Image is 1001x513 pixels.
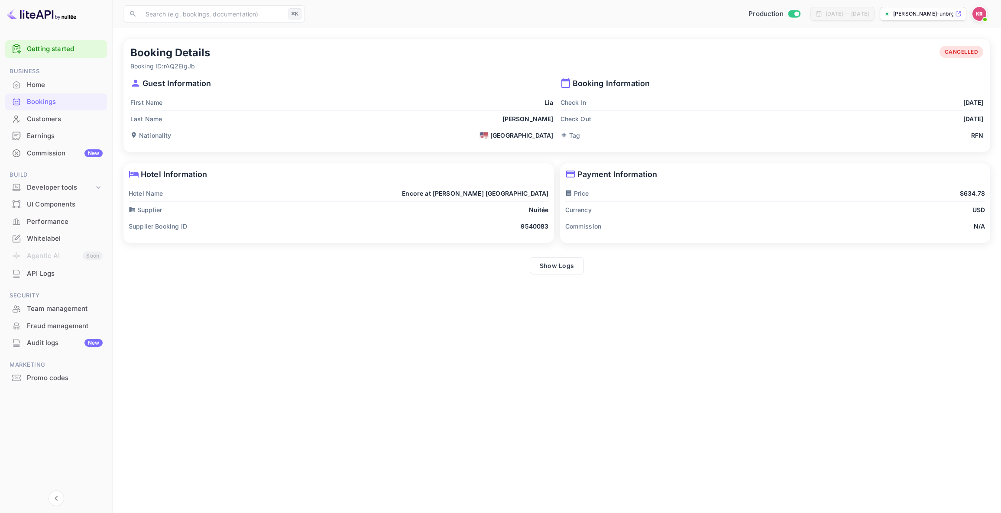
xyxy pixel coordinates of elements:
p: Supplier Booking ID [129,222,187,231]
a: CommissionNew [5,145,107,161]
div: Customers [27,114,103,124]
p: Check Out [560,114,591,123]
p: Encore at [PERSON_NAME] [GEOGRAPHIC_DATA] [402,189,548,198]
div: Audit logs [27,338,103,348]
button: Collapse navigation [49,490,64,506]
a: Customers [5,111,107,127]
div: Audit logsNew [5,335,107,352]
h5: Booking Details [130,46,210,60]
p: Currency [565,205,592,214]
div: [DATE] — [DATE] [826,10,869,18]
a: UI Components [5,196,107,212]
div: Promo codes [5,370,107,387]
div: UI Components [5,196,107,213]
span: Security [5,291,107,300]
p: Hotel Name [129,189,163,198]
div: Whitelabel [5,230,107,247]
span: Marketing [5,360,107,370]
a: Performance [5,213,107,229]
p: Nationality [130,131,172,140]
div: ⌘K [288,8,301,19]
a: Promo codes [5,370,107,386]
div: Switch to Sandbox mode [745,9,803,19]
div: Team management [27,304,103,314]
div: Fraud management [27,321,103,331]
p: Tag [560,131,580,140]
div: Earnings [27,131,103,141]
a: Whitelabel [5,230,107,246]
a: Getting started [27,44,103,54]
span: CANCELLED [939,48,984,56]
p: First Name [130,98,163,107]
p: Booking Information [560,77,984,89]
div: [GEOGRAPHIC_DATA] [479,131,554,140]
div: Earnings [5,128,107,145]
div: Promo codes [27,373,103,383]
div: Home [27,80,103,90]
p: [PERSON_NAME] [502,114,554,123]
img: LiteAPI logo [7,7,76,21]
p: Lia [544,98,553,107]
p: Guest Information [130,77,554,89]
span: Build [5,170,107,180]
div: Developer tools [5,180,107,195]
div: Fraud management [5,318,107,335]
a: Fraud management [5,318,107,334]
p: Supplier [129,205,162,214]
div: Commission [27,148,103,158]
p: Nuitée [529,205,549,214]
a: Earnings [5,128,107,144]
div: Whitelabel [27,234,103,244]
button: Show Logs [530,257,584,274]
p: Price [565,189,589,198]
p: $634.78 [960,189,985,198]
p: Last Name [130,114,162,123]
span: Business [5,67,107,76]
div: API Logs [27,269,103,279]
div: Getting started [5,40,107,58]
div: Home [5,77,107,94]
p: [DATE] [963,98,983,107]
a: Team management [5,300,107,316]
a: Audit logsNew [5,335,107,351]
a: Home [5,77,107,93]
p: Hotel Information [129,168,549,180]
p: Check In [560,98,586,107]
a: Bookings [5,94,107,110]
span: 🇺🇸 [479,132,489,139]
p: N/A [974,222,985,231]
p: RFN [971,131,983,140]
div: Bookings [27,97,103,107]
p: USD [972,205,985,214]
p: Commission [565,222,602,231]
div: UI Components [27,200,103,210]
span: Production [748,9,784,19]
p: 9540083 [521,222,548,231]
p: [DATE] [963,114,983,123]
div: Performance [27,217,103,227]
p: Booking ID: rAQ2EigJb [130,61,210,71]
img: Kobus Roux [972,7,986,21]
p: Payment Information [565,168,985,180]
input: Search (e.g. bookings, documentation) [140,5,285,23]
div: CommissionNew [5,145,107,162]
div: New [84,149,103,157]
div: Customers [5,111,107,128]
a: API Logs [5,265,107,281]
div: New [84,339,103,347]
div: Developer tools [27,183,94,193]
p: [PERSON_NAME]-unbrg.[PERSON_NAME]... [893,10,953,18]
